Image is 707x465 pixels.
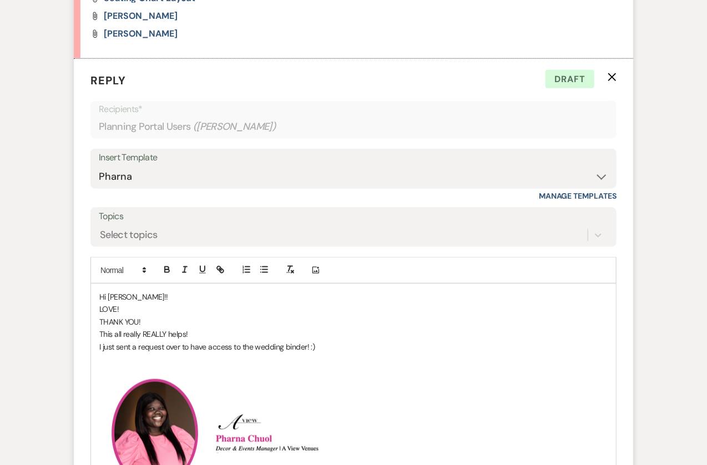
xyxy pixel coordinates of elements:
a: Manage Templates [539,191,617,201]
span: [PERSON_NAME] [104,28,178,39]
a: [PERSON_NAME] [104,12,178,21]
div: Select topics [100,228,158,242]
img: Screenshot 2025-04-02 at 3.30.15 PM.png [212,413,335,453]
span: [PERSON_NAME] [104,10,178,22]
span: Draft [546,70,594,89]
div: Insert Template [99,150,608,166]
p: THANK YOU! [99,316,608,328]
label: Topics [99,209,608,225]
p: I just sent a request over to have access to the wedding binder! :) [99,341,608,353]
a: [PERSON_NAME] [104,29,178,38]
p: This all really REALLY helps! [99,328,608,340]
span: ( [PERSON_NAME] ) [193,119,276,134]
p: Recipients* [99,102,608,117]
span: Reply [90,73,126,88]
p: Hi [PERSON_NAME]!! [99,291,608,303]
p: LOVE! [99,303,608,315]
div: Planning Portal Users [99,116,608,138]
